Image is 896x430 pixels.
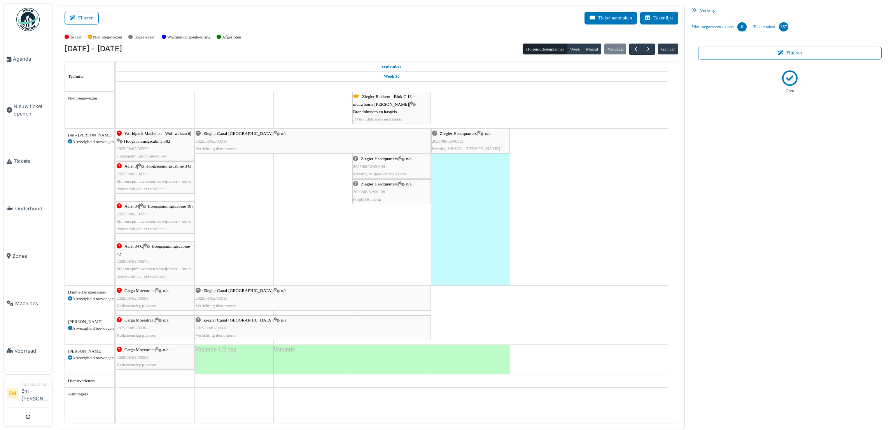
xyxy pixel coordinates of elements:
[117,333,156,337] span: Kalksteenslag plaatsen
[196,303,236,308] span: Verlichting demonteren
[14,157,49,165] span: Tickets
[117,355,149,360] span: 2025/08/62/00308
[432,139,464,143] span: 2025/08/62/00321
[68,289,111,295] div: Danthé De maeseneer
[273,346,295,353] span: Vakantie
[21,381,49,387] div: Technicusmanager
[117,243,194,280] div: |
[196,333,236,337] span: Verlichting demonteren
[68,391,111,397] div: Aanvragers
[3,232,52,280] a: Zones
[640,12,678,24] button: Takenlijst
[117,179,191,191] span: Stof en spinnewebben verwijderen + foto's doorsturen van het resultaat
[117,303,156,308] span: Kalksteenslag plaatsen
[145,164,191,168] span: Hoogspanningscabine 343
[117,212,149,216] span: 2025/08/62/00277
[70,34,82,40] label: Te laat
[737,22,747,31] div: 0
[523,44,567,54] button: Hulpmiddelenplanner
[68,132,111,138] div: Bm - [PERSON_NAME]
[124,288,155,293] span: Carga Moerstraat
[68,355,111,361] div: Afwezigheid toevoegen
[353,117,402,121] span: JO brandblussers en haspels
[382,72,402,81] a: Week 36
[465,82,476,91] a: 5 september 2025
[222,34,241,40] label: Afgesloten
[583,44,601,54] button: Maand
[117,287,194,309] div: |
[117,346,194,369] div: |
[3,280,52,327] a: Machines
[386,82,397,91] a: 4 september 2025
[307,82,319,91] a: 3 september 2025
[3,83,52,138] a: Nieuw ticket openen
[567,44,583,54] button: Week
[281,318,287,322] span: n/a
[7,388,18,399] li: BM
[786,88,794,94] p: Geen
[14,347,49,355] span: Voorraad
[117,171,149,176] span: 2025/08/62/00278
[15,205,49,212] span: Onderhoud
[124,318,155,322] span: Carga Moerstraat
[689,5,891,16] div: Verberg
[3,185,52,232] a: Onderhoud
[21,381,49,406] li: Bm - [PERSON_NAME]
[163,318,169,322] span: n/a
[584,12,637,24] button: Ticket aanmaken
[93,34,122,40] label: Niet toegewezen
[203,131,273,136] span: Ziegler Canal [GEOGRAPHIC_DATA]
[14,103,49,117] span: Nieuw ticket openen
[124,139,170,143] span: Hoogspanningscabine 582
[353,189,385,194] span: 2025/08/62/00306
[68,325,111,332] div: Afwezigheid toevoegen
[124,347,155,352] span: Carga Moerstraat
[68,95,111,101] div: Niet toegewezen
[68,138,111,145] div: Afwezigheid toevoegen
[117,316,194,339] div: |
[658,44,678,54] button: Ga naar
[689,16,750,37] a: Niet-toegewezen tickets
[361,156,398,161] span: Ziegler Headquarters
[3,138,52,185] a: Tickets
[203,288,273,293] span: Ziegler Canal [GEOGRAPHIC_DATA]
[117,244,190,256] span: Hoogspanningscabine 42
[117,219,191,231] span: Stof en spinnewebben verwijderen + foto's doorsturen van het resultaat
[134,34,156,40] label: Toegewezen
[65,12,99,24] button: Filteren
[353,94,415,106] span: Ziegler Rekkem - Blok C 13 = nieuwbouw [PERSON_NAME]
[117,325,149,330] span: 2025/08/62/00308
[68,378,111,384] div: Dienstverleners
[432,130,509,152] div: |
[406,182,412,186] span: n/a
[124,204,139,208] span: Aalst 34
[68,295,111,302] div: Afwezigheid toevoegen
[281,131,287,136] span: n/a
[353,171,407,176] span: Meeting Wilgelover via Teams
[117,203,194,232] div: |
[440,131,477,136] span: Ziegler Headquarters
[117,130,194,160] div: |
[196,139,227,143] span: 2025/08/62/00318
[229,82,240,91] a: 2 september 2025
[146,82,164,91] a: 1 september 2025
[642,44,654,55] button: Volgende
[167,34,211,40] label: Wachten op goedkeuring
[485,131,491,136] span: n/a
[196,325,227,330] span: 2025/08/62/00318
[163,347,169,352] span: n/a
[361,182,398,186] span: Ziegler Headquarters
[353,155,430,178] div: |
[68,348,111,355] div: [PERSON_NAME]
[380,61,403,71] a: 1 september 2025
[3,327,52,374] a: Voorraad
[196,316,430,339] div: |
[117,146,149,151] span: 2025/08/62/00320
[163,288,169,293] span: n/a
[196,146,236,151] span: Verlichting demonteren
[68,74,84,79] span: Technici
[196,296,227,301] span: 2025/08/62/00318
[623,82,634,91] a: 7 september 2025
[15,300,49,307] span: Machines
